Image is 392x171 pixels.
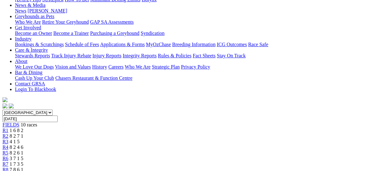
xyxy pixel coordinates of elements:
[2,97,7,102] img: logo-grsa-white.png
[15,70,42,75] a: Bar & Dining
[158,53,191,58] a: Rules & Policies
[15,75,54,81] a: Cash Up Your Club
[15,14,54,19] a: Greyhounds as Pets
[15,19,41,25] a: Who We Are
[15,31,52,36] a: Become an Owner
[55,75,132,81] a: Chasers Restaurant & Function Centre
[15,47,48,53] a: Care & Integrity
[15,42,390,47] div: Industry
[2,133,8,139] a: R2
[15,36,31,41] a: Industry
[10,133,23,139] span: 8 2 7 1
[217,53,245,58] a: Stay On Track
[2,161,8,167] a: R7
[2,156,8,161] a: R6
[15,64,390,70] div: About
[15,53,390,59] div: Care & Integrity
[10,156,23,161] span: 3 7 1 5
[15,8,390,14] div: News & Media
[15,42,64,47] a: Bookings & Scratchings
[193,53,215,58] a: Fact Sheets
[53,31,89,36] a: Become a Trainer
[15,75,390,81] div: Bar & Dining
[15,87,56,92] a: Login To Blackbook
[10,145,23,150] span: 8 2 4 6
[42,19,89,25] a: Retire Your Greyhound
[2,122,19,127] a: FIELDS
[2,150,8,155] a: R5
[27,8,67,13] a: [PERSON_NAME]
[65,42,99,47] a: Schedule of Fees
[108,64,123,69] a: Careers
[2,116,58,122] input: Select date
[92,53,121,58] a: Injury Reports
[21,122,37,127] span: 10 races
[92,64,107,69] a: History
[123,53,157,58] a: Integrity Reports
[15,64,54,69] a: We Love Our Dogs
[217,42,247,47] a: ICG Outcomes
[51,53,91,58] a: Track Injury Rebate
[10,150,23,155] span: 8 2 6 1
[100,42,145,47] a: Applications & Forms
[152,64,180,69] a: Strategic Plan
[146,42,171,47] a: MyOzChase
[15,19,390,25] div: Greyhounds as Pets
[90,31,139,36] a: Purchasing a Greyhound
[90,19,134,25] a: GAP SA Assessments
[15,81,45,86] a: Contact GRSA
[9,103,14,108] img: twitter.svg
[15,53,50,58] a: Stewards Reports
[2,103,7,108] img: facebook.svg
[10,128,23,133] span: 1 6 8 2
[2,128,8,133] a: R1
[15,59,27,64] a: About
[181,64,210,69] a: Privacy Policy
[2,139,8,144] a: R3
[125,64,151,69] a: Who We Are
[10,161,23,167] span: 1 7 3 5
[172,42,215,47] a: Breeding Information
[55,64,91,69] a: Vision and Values
[15,31,390,36] div: Get Involved
[141,31,164,36] a: Syndication
[2,145,8,150] a: R4
[15,2,46,8] a: News & Media
[248,42,268,47] a: Race Safe
[15,25,41,30] a: Get Involved
[15,8,26,13] a: News
[10,139,20,144] span: 4 1 5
